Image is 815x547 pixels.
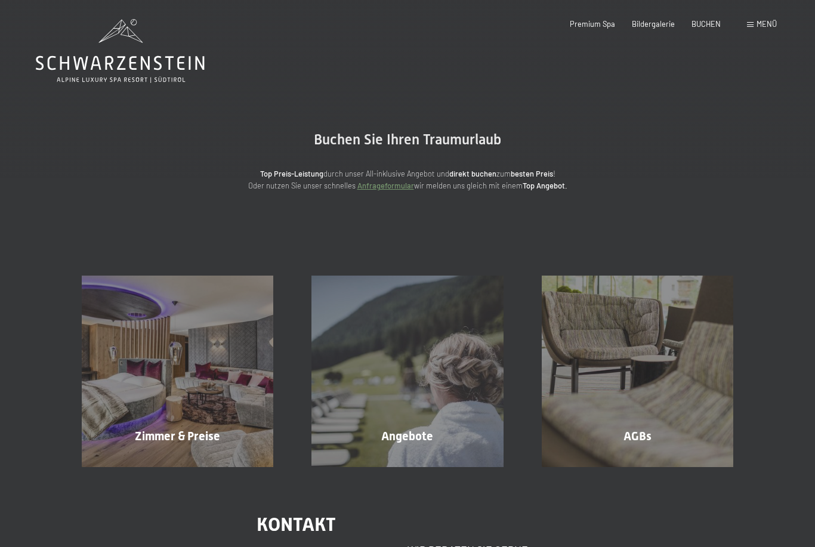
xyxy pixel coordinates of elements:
[314,131,501,148] span: Buchen Sie Ihren Traumurlaub
[357,181,414,190] a: Anfrageformular
[623,429,652,443] span: AGBs
[63,276,292,467] a: Buchung Zimmer & Preise
[449,169,496,178] strong: direkt buchen
[632,19,675,29] a: Bildergalerie
[570,19,615,29] a: Premium Spa
[523,276,752,467] a: Buchung AGBs
[757,19,777,29] span: Menü
[260,169,323,178] strong: Top Preis-Leistung
[169,168,646,192] p: durch unser All-inklusive Angebot und zum ! Oder nutzen Sie unser schnelles wir melden uns gleich...
[381,429,433,443] span: Angebote
[135,429,220,443] span: Zimmer & Preise
[691,19,721,29] a: BUCHEN
[511,169,553,178] strong: besten Preis
[257,513,336,536] span: Kontakt
[292,276,522,467] a: Buchung Angebote
[523,181,567,190] strong: Top Angebot.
